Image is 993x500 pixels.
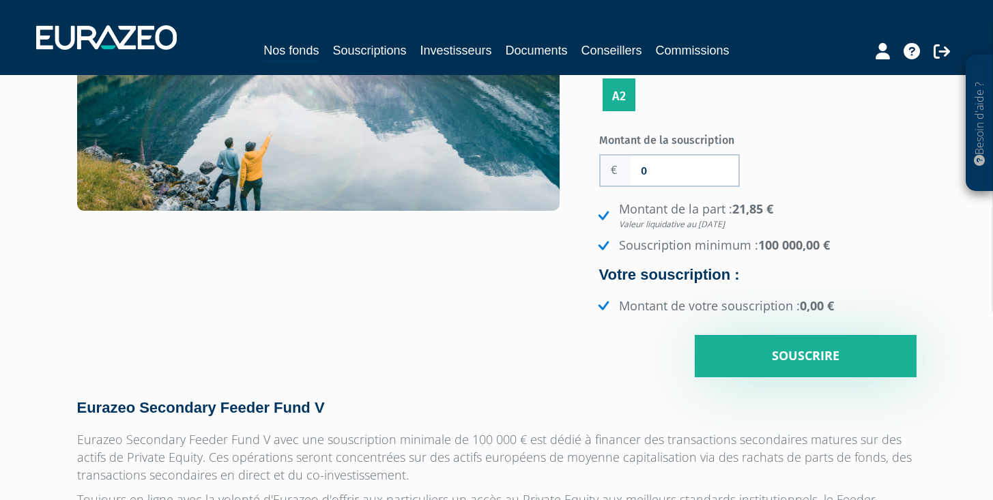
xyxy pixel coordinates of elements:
[581,41,642,60] a: Conseillers
[263,41,319,62] a: Nos fonds
[595,237,917,254] li: Souscription minimum :
[656,41,730,60] a: Commissions
[77,430,917,484] p: Eurazeo Secondary Feeder Fund V avec une souscription minimale de 100 000 € est dédié à financer ...
[619,201,917,230] strong: 21,85 €
[695,335,917,377] input: Souscrire
[972,62,988,185] p: Besoin d'aide ?
[599,267,917,283] h4: Votre souscription :
[595,201,917,230] li: Montant de la part :
[595,297,917,315] li: Montant de votre souscription :
[758,237,830,253] strong: 100 000,00 €
[506,41,568,60] a: Documents
[603,78,635,111] label: A2
[599,128,758,149] label: Montant de la souscription
[77,400,917,416] h4: Eurazeo Secondary Feeder Fund V
[420,41,491,60] a: Investisseurs
[800,297,834,314] strong: 0,00 €
[631,156,738,186] input: Montant de la souscription souhaité
[36,25,177,50] img: 1732889491-logotype_eurazeo_blanc_rvb.png
[332,41,406,60] a: Souscriptions
[619,218,917,230] em: Valeur liquidative au [DATE]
